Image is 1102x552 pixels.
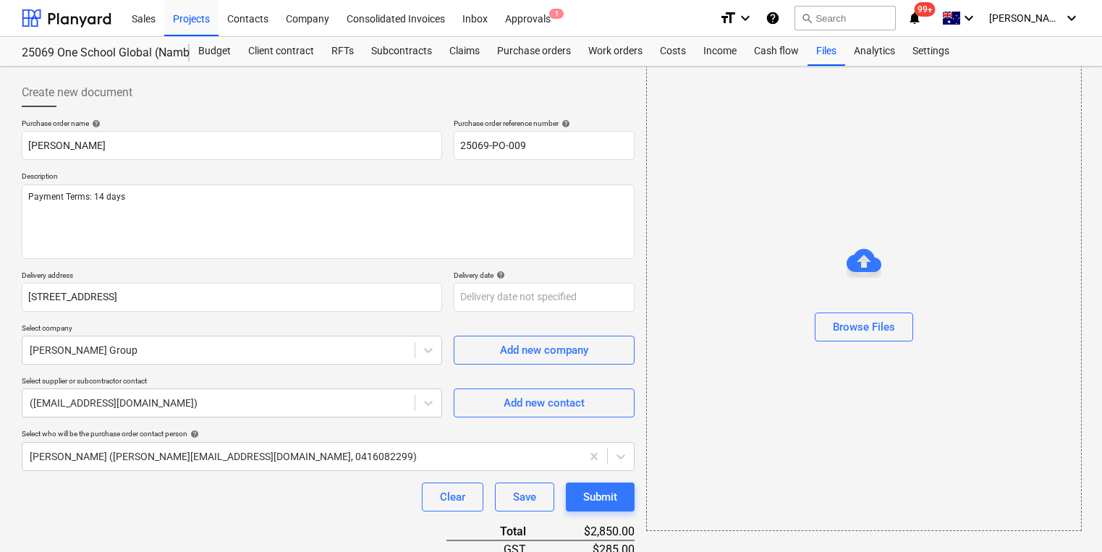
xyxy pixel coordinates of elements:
[1030,483,1102,552] iframe: Chat Widget
[845,37,904,66] a: Analytics
[454,388,635,417] button: Add new contact
[454,336,635,365] button: Add new company
[190,37,240,66] a: Budget
[22,283,442,312] input: Delivery address
[737,9,754,27] i: keyboard_arrow_down
[745,37,808,66] a: Cash flow
[1063,9,1080,27] i: keyboard_arrow_down
[833,318,895,336] div: Browse Files
[22,271,442,283] p: Delivery address
[766,9,780,27] i: Knowledge base
[559,119,570,128] span: help
[454,283,635,312] input: Delivery date not specified
[808,37,845,66] a: Files
[549,523,635,540] div: $2,850.00
[454,271,635,280] div: Delivery date
[695,37,745,66] a: Income
[22,429,635,438] div: Select who will be the purchase order contact person
[513,488,536,506] div: Save
[323,37,363,66] a: RFTs
[363,37,441,66] a: Subcontracts
[904,37,958,66] a: Settings
[801,12,813,24] span: search
[22,323,442,336] p: Select company
[454,131,635,160] input: Order number
[22,119,442,128] div: Purchase order name
[89,119,101,128] span: help
[566,483,635,511] button: Submit
[646,65,1082,531] div: Browse Files
[240,37,323,66] a: Client contract
[22,131,442,160] input: Document name
[422,483,483,511] button: Clear
[500,341,588,360] div: Add new company
[915,2,936,17] span: 99+
[454,119,635,128] div: Purchase order reference number
[22,46,172,61] div: 25069 One School Global (Nambour ECI)
[441,37,488,66] a: Claims
[580,37,651,66] a: Work orders
[495,483,554,511] button: Save
[989,12,1061,24] span: [PERSON_NAME]
[651,37,695,66] a: Costs
[446,523,549,540] div: Total
[187,430,199,438] span: help
[488,37,580,66] a: Purchase orders
[549,9,564,19] span: 1
[22,376,442,388] p: Select supplier or subcontractor contact
[22,184,635,259] textarea: Payment Terms: 14 days
[815,313,913,341] button: Browse Files
[794,6,896,30] button: Search
[493,271,505,279] span: help
[583,488,617,506] div: Submit
[22,84,132,101] span: Create new document
[22,171,635,184] p: Description
[504,394,585,412] div: Add new contact
[440,488,465,506] div: Clear
[907,9,922,27] i: notifications
[719,9,737,27] i: format_size
[960,9,978,27] i: keyboard_arrow_down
